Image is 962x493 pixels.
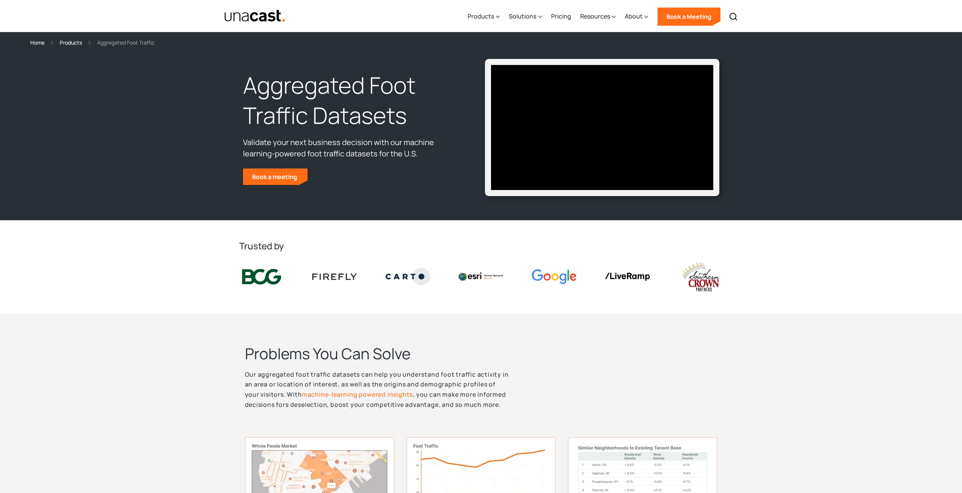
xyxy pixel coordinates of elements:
[30,38,45,47] a: Home
[224,9,286,23] a: home
[678,261,723,292] img: southern crown logo
[243,70,457,131] h1: Aggregated Foot Traffic Datasets
[468,1,500,32] div: Products
[580,1,616,32] div: Resources
[729,12,738,21] img: Search icon
[605,273,650,281] img: liveramp logo
[60,38,82,47] a: Products
[245,369,511,410] p: Our aggregated foot traffic datasets can help you understand foot traffic activity in an area or ...
[459,272,503,281] img: Esri logo
[243,137,457,159] p: Validate your next business decision with our machine learning-powered foot traffic datasets for ...
[224,9,286,23] img: Unacast text logo
[625,12,643,21] div: About
[302,390,413,399] a: machine-learning powered insights
[386,268,430,285] img: Carto logo
[245,344,717,363] h2: Problems You Can Solve
[468,12,494,21] div: Products
[243,168,308,185] a: Book a meeting
[509,12,536,21] div: Solutions
[312,274,357,280] img: Firefly Advertising logo
[551,1,571,32] a: Pricing
[239,240,723,252] h2: Trusted by
[509,1,542,32] div: Solutions
[532,269,576,284] img: Google logo
[625,1,648,32] div: About
[239,267,284,286] img: BCG logo
[580,12,610,21] div: Resources
[657,8,720,26] a: Book a Meeting
[97,38,155,47] div: Aggregated Foot Traffic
